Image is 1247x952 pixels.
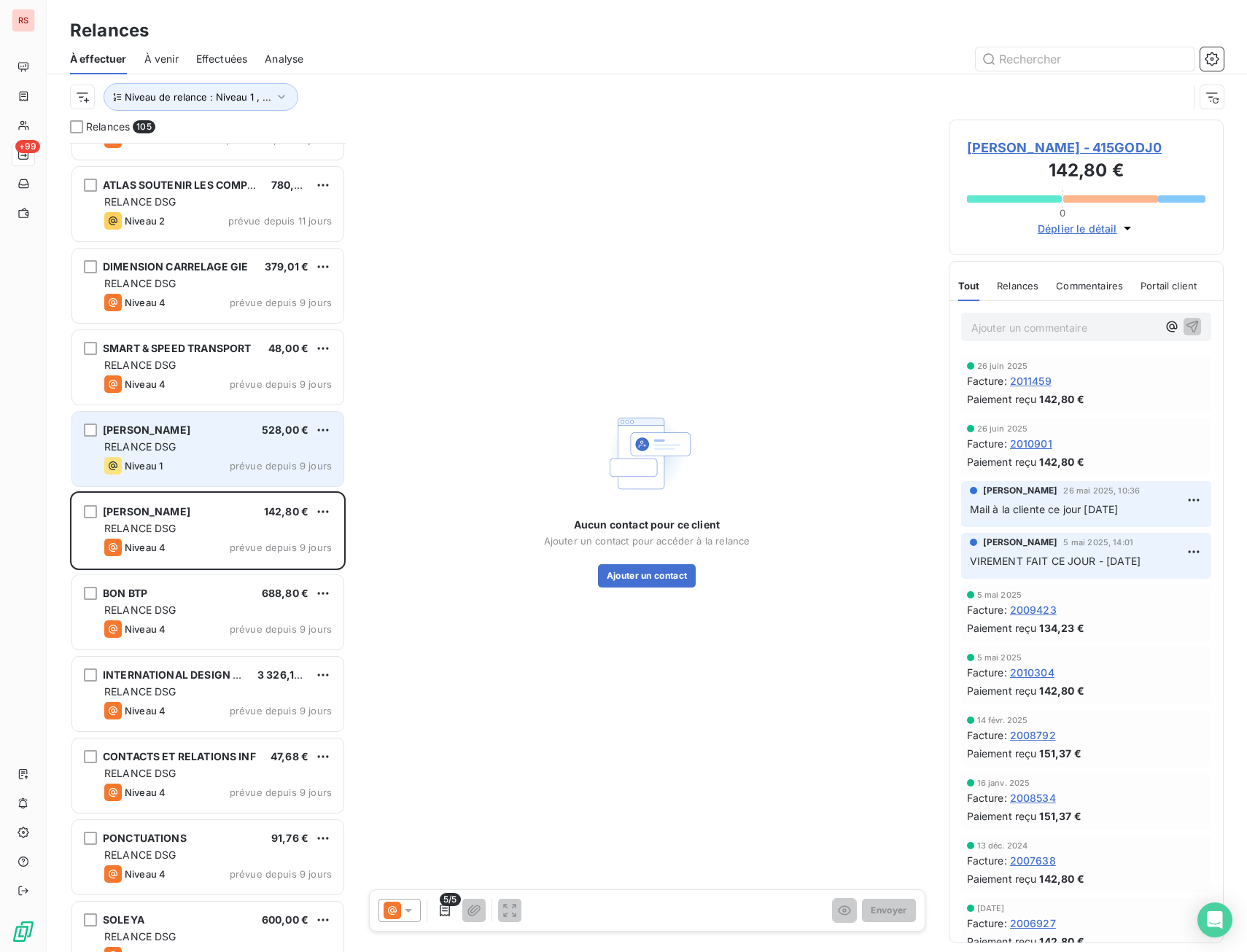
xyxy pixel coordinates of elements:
[103,832,187,844] span: PONCTUATIONS
[1010,727,1056,743] span: 2008792
[1010,853,1056,868] span: 2007638
[144,52,179,66] span: À venir
[977,904,1005,913] span: [DATE]
[1010,665,1054,680] span: 2010304
[70,17,149,44] h3: Relances
[967,790,1007,805] span: Facture :
[1010,373,1052,389] span: 2011459
[1039,454,1084,469] span: 142,80 €
[967,683,1037,698] span: Paiement reçu
[104,440,176,453] span: RELANCE DSG
[103,750,256,762] span: CONTACTS ET RELATIONS INF
[104,604,176,616] span: RELANCE DSG
[967,620,1037,636] span: Paiement reçu
[1039,683,1084,698] span: 142,80 €
[977,779,1030,787] span: 16 janv. 2025
[967,916,1007,931] span: Facture :
[983,536,1058,549] span: [PERSON_NAME]
[544,535,750,547] span: Ajouter un contact pour accéder à la relance
[265,260,308,273] span: 379,01 €
[230,378,332,390] span: prévue depuis 9 jours
[271,750,308,762] span: 47,68 €
[1010,790,1056,805] span: 2008534
[230,297,332,308] span: prévue depuis 9 jours
[600,407,694,500] img: Empty state
[1039,934,1084,949] span: 142,80 €
[1038,221,1117,236] span: Déplier le détail
[228,215,332,227] span: prévue depuis 11 jours
[977,716,1028,725] span: 14 févr. 2025
[103,505,190,518] span: [PERSON_NAME]
[958,280,980,292] span: Tout
[976,47,1194,71] input: Rechercher
[977,841,1028,850] span: 13 déc. 2024
[70,143,346,952] div: grid
[104,522,176,534] span: RELANCE DSG
[997,280,1038,292] span: Relances
[104,83,298,111] button: Niveau de relance : Niveau 1 , ...
[103,179,297,191] span: ATLAS SOUTENIR LES COMPETENCES
[967,871,1037,886] span: Paiement reçu
[977,590,1022,599] span: 5 mai 2025
[103,342,251,354] span: SMART & SPEED TRANSPORT
[1039,871,1084,886] span: 142,80 €
[133,120,155,133] span: 105
[125,542,166,553] span: Niveau 4
[967,602,1007,617] span: Facture :
[1039,620,1084,636] span: 134,23 €
[125,91,271,103] span: Niveau de relance : Niveau 1 , ...
[125,297,166,308] span: Niveau 4
[1141,280,1197,292] span: Portail client
[967,373,1007,389] span: Facture :
[230,705,332,717] span: prévue depuis 9 jours
[265,52,303,66] span: Analyse
[970,503,1119,515] span: Mail à la cliente ce jour [DATE]
[262,587,308,599] span: 688,80 €
[440,893,460,906] span: 5/5
[862,899,915,922] button: Envoyer
[196,52,248,66] span: Effectuées
[598,564,696,588] button: Ajouter un contact
[262,913,308,926] span: 600,00 €
[104,767,176,779] span: RELANCE DSG
[271,179,317,191] span: 780,00 €
[967,138,1206,157] span: [PERSON_NAME] - 415GODJ0
[1033,220,1139,237] button: Déplier le détail
[1010,916,1056,931] span: 2006927
[967,727,1007,743] span: Facture :
[230,868,332,880] span: prévue depuis 9 jours
[967,746,1037,761] span: Paiement reçu
[230,623,332,635] span: prévue depuis 9 jours
[230,460,332,472] span: prévue depuis 9 jours
[264,505,308,518] span: 142,80 €
[983,484,1058,497] span: [PERSON_NAME]
[967,665,1007,680] span: Facture :
[103,260,248,273] span: DIMENSION CARRELAGE GIE
[104,195,176,208] span: RELANCE DSG
[103,424,190,436] span: [PERSON_NAME]
[967,391,1037,407] span: Paiement reçu
[1060,207,1065,219] span: 0
[257,668,311,681] span: 3 326,14 €
[86,120,130,134] span: Relances
[967,853,1007,868] span: Facture :
[970,555,1141,567] span: VIREMENT FAIT CE JOUR - [DATE]
[125,460,163,472] span: Niveau 1
[1010,602,1057,617] span: 2009423
[12,143,34,166] a: +99
[104,685,176,698] span: RELANCE DSG
[103,587,147,599] span: BON BTP
[967,157,1206,187] h3: 142,80 €
[70,52,127,66] span: À effectuer
[104,277,176,289] span: RELANCE DSG
[125,868,166,880] span: Niveau 4
[12,9,35,32] div: RS
[262,424,308,436] span: 528,00 €
[967,934,1037,949] span: Paiement reçu
[271,832,308,844] span: 91,76 €
[230,542,332,553] span: prévue depuis 9 jours
[125,378,166,390] span: Niveau 4
[1063,538,1133,547] span: 5 mai 2025, 14:01
[1039,391,1084,407] span: 142,80 €
[125,705,166,717] span: Niveau 4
